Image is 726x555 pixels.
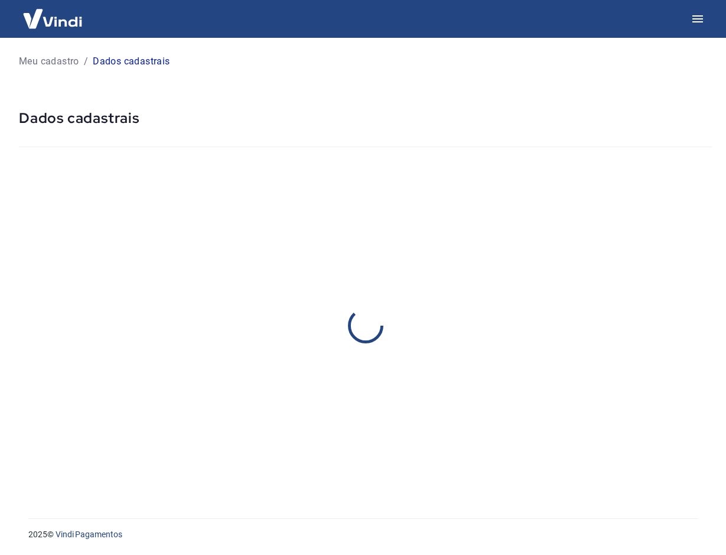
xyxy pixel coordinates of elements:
a: Vindi Pagamentos [56,530,122,539]
a: Meu cadastro [19,54,79,69]
h5: Dados cadastrais [19,109,712,128]
p: / [84,54,88,69]
img: Vindi [14,1,91,37]
p: 2025 © [28,528,698,541]
p: Dados cadastrais [93,54,170,69]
